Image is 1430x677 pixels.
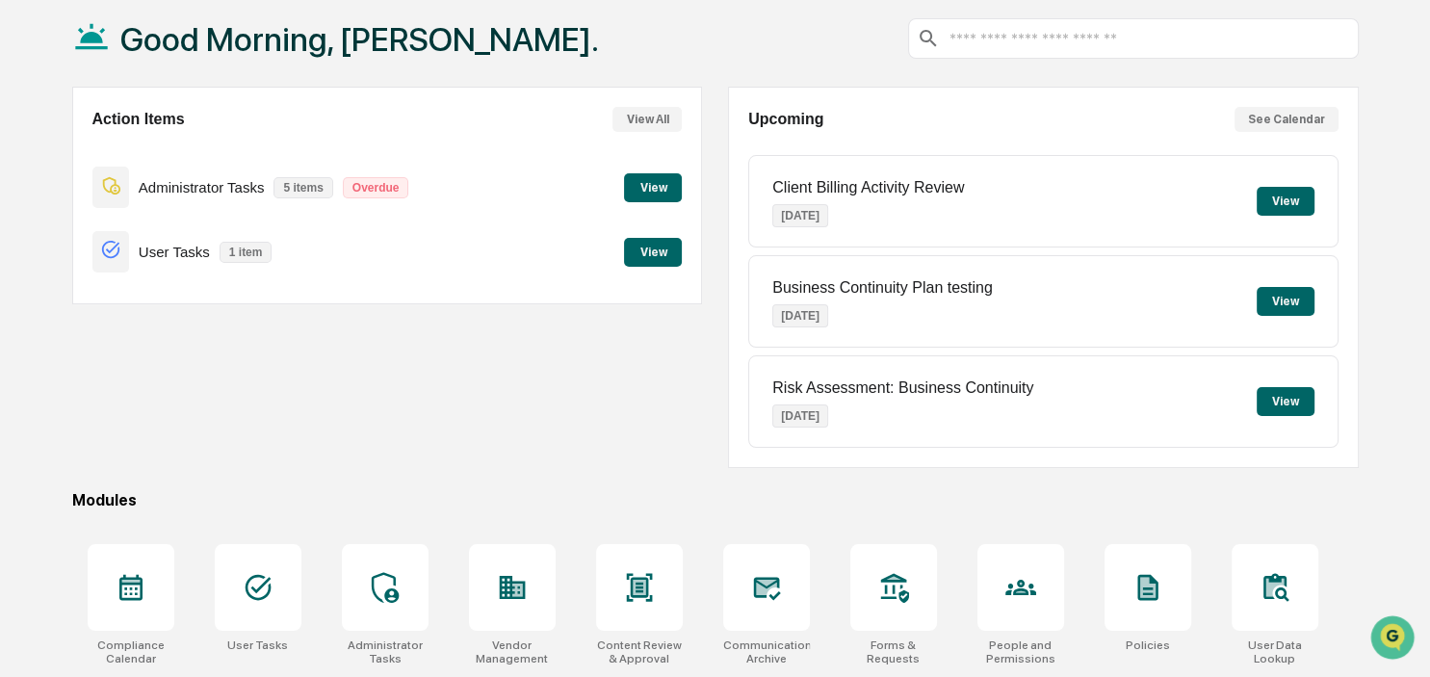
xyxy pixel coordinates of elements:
[1126,638,1170,652] div: Policies
[850,638,937,665] div: Forms & Requests
[624,238,682,267] button: View
[469,638,556,665] div: Vendor Management
[19,40,351,71] p: How can we help?
[19,281,35,297] div: 🔎
[612,107,682,132] button: View All
[159,243,239,262] span: Attestations
[120,20,599,59] h1: Good Morning, [PERSON_NAME].
[136,325,233,341] a: Powered byPylon
[596,638,683,665] div: Content Review & Approval
[39,279,121,299] span: Data Lookup
[772,404,828,428] p: [DATE]
[19,245,35,260] div: 🖐️
[772,279,993,297] p: Business Continuity Plan testing
[12,272,129,306] a: 🔎Data Lookup
[624,242,682,260] a: View
[342,638,429,665] div: Administrator Tasks
[772,304,828,327] p: [DATE]
[65,147,316,167] div: Start new chat
[139,244,210,260] p: User Tasks
[1232,638,1318,665] div: User Data Lookup
[1235,107,1339,132] button: See Calendar
[1257,187,1314,216] button: View
[624,173,682,202] button: View
[273,177,332,198] p: 5 items
[132,235,247,270] a: 🗄️Attestations
[977,638,1064,665] div: People and Permissions
[772,179,964,196] p: Client Billing Activity Review
[139,179,265,195] p: Administrator Tasks
[327,153,351,176] button: Start new chat
[772,204,828,227] p: [DATE]
[92,111,185,128] h2: Action Items
[748,111,823,128] h2: Upcoming
[227,638,288,652] div: User Tasks
[624,177,682,195] a: View
[12,235,132,270] a: 🖐️Preclearance
[220,242,273,263] p: 1 item
[192,326,233,341] span: Pylon
[723,638,810,665] div: Communications Archive
[140,245,155,260] div: 🗄️
[1257,387,1314,416] button: View
[772,379,1033,397] p: Risk Assessment: Business Continuity
[39,243,124,262] span: Preclearance
[1257,287,1314,316] button: View
[65,167,244,182] div: We're available if you need us!
[72,491,1360,509] div: Modules
[88,638,174,665] div: Compliance Calendar
[19,147,54,182] img: 1746055101610-c473b297-6a78-478c-a979-82029cc54cd1
[1368,613,1420,665] iframe: Open customer support
[343,177,409,198] p: Overdue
